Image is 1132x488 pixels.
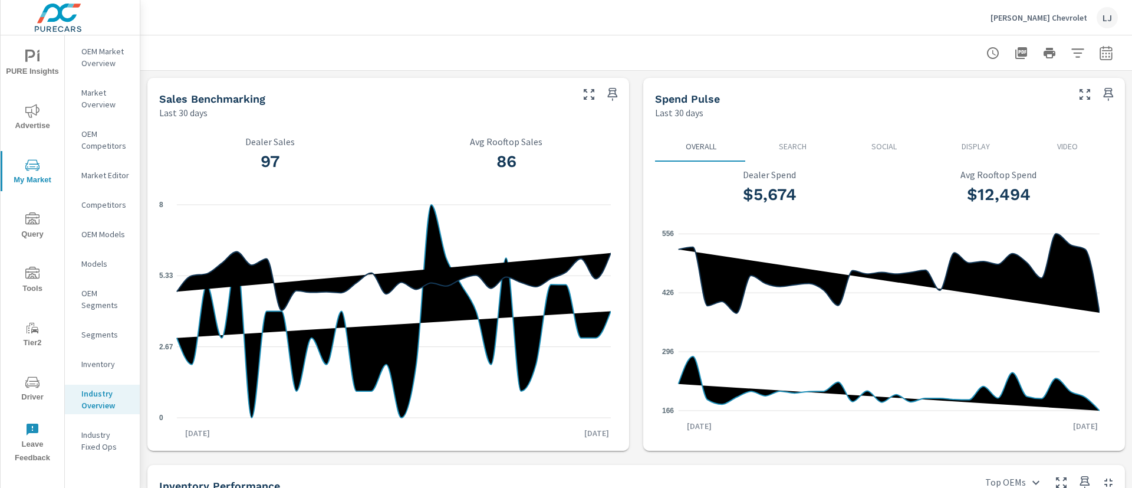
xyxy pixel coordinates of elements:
p: Avg Rooftop Spend [891,169,1107,180]
h3: $5,674 [662,185,877,205]
span: Driver [4,375,61,404]
text: 5.33 [159,271,173,280]
h5: Sales Benchmarking [159,93,265,105]
p: Inventory [81,358,130,370]
span: PURE Insights [4,50,61,78]
p: [PERSON_NAME] Chevrolet [990,12,1087,23]
div: Industry Fixed Ops [65,426,140,456]
button: Apply Filters [1066,41,1090,65]
span: Tools [4,267,61,296]
div: Inventory [65,355,140,373]
div: OEM Models [65,225,140,243]
h3: 86 [396,152,618,172]
div: LJ [1097,7,1118,28]
p: Dealer Sales [159,136,381,147]
p: OEM Segments [81,287,130,311]
p: Last 30 days [159,106,208,120]
button: Select Date Range [1094,41,1118,65]
text: 426 [662,289,674,297]
span: Save this to your personalized report [603,85,622,104]
div: OEM Competitors [65,125,140,155]
h3: 97 [159,152,381,172]
p: Overall [664,140,737,152]
div: OEM Segments [65,284,140,314]
text: 296 [662,348,674,356]
text: 0 [159,414,163,422]
text: 166 [662,407,674,415]
p: Models [81,258,130,270]
span: Query [4,212,61,241]
p: Market Editor [81,169,130,181]
p: Dealer Spend [662,169,877,180]
div: OEM Market Overview [65,42,140,72]
p: Social [848,140,920,152]
span: Leave Feedback [4,423,61,465]
p: Market Overview [81,87,130,110]
button: Print Report [1038,41,1061,65]
p: OEM Models [81,228,130,240]
span: Save this to your personalized report [1099,85,1118,104]
span: My Market [4,158,61,187]
p: Industry Overview [81,388,130,411]
p: Video [1031,140,1104,152]
text: 556 [662,230,674,238]
p: Segments [81,329,130,340]
div: Models [65,255,140,273]
button: Make Fullscreen [580,85,598,104]
span: Advertise [4,104,61,133]
p: Industry Fixed Ops [81,429,130,453]
p: OEM Competitors [81,128,130,152]
p: [DATE] [1065,420,1106,432]
p: Avg Rooftop Sales [396,136,618,147]
p: Search [756,140,828,152]
button: "Export Report to PDF" [1009,41,1033,65]
p: Display [939,140,1012,152]
div: Market Editor [65,166,140,184]
p: [DATE] [679,420,720,432]
div: nav menu [1,35,64,470]
div: Competitors [65,196,140,214]
p: Competitors [81,199,130,211]
div: Segments [65,326,140,343]
h5: Spend Pulse [655,93,720,105]
text: 8 [159,201,163,209]
span: Tier2 [4,321,61,350]
p: [DATE] [177,427,218,439]
p: Last 30 days [655,106,703,120]
div: Industry Overview [65,385,140,414]
p: [DATE] [576,427,617,439]
button: Make Fullscreen [1075,85,1094,104]
p: OEM Market Overview [81,45,130,69]
h3: $12,494 [891,185,1107,205]
text: 2.67 [159,343,173,351]
div: Market Overview [65,84,140,113]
